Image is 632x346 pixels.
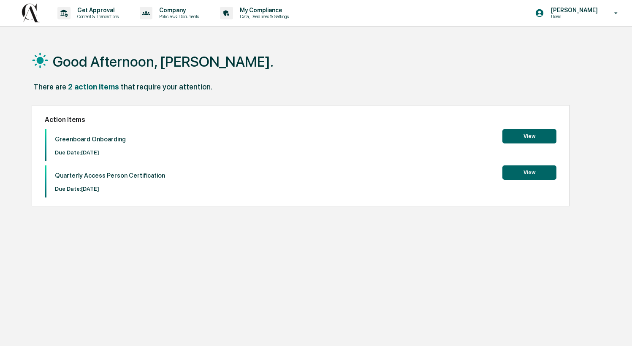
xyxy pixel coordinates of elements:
[152,7,203,14] p: Company
[33,82,66,91] div: There are
[55,135,126,143] p: Greenboard Onboarding
[45,116,557,124] h2: Action Items
[502,129,556,143] button: View
[121,82,212,91] div: that require your attention.
[20,3,41,22] img: logo
[544,7,602,14] p: [PERSON_NAME]
[544,14,602,19] p: Users
[55,149,126,156] p: Due Date: [DATE]
[152,14,203,19] p: Policies & Documents
[233,7,293,14] p: My Compliance
[68,82,119,91] div: 2 action items
[55,172,165,179] p: Quarterly Access Person Certification
[55,186,165,192] p: Due Date: [DATE]
[502,168,556,176] a: View
[53,53,274,70] h1: Good Afternoon, [PERSON_NAME].
[71,14,123,19] p: Content & Transactions
[502,132,556,140] a: View
[233,14,293,19] p: Data, Deadlines & Settings
[502,165,556,180] button: View
[71,7,123,14] p: Get Approval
